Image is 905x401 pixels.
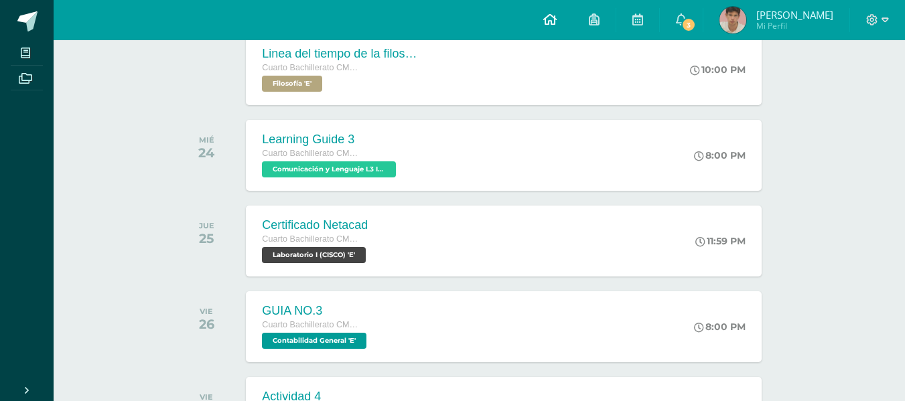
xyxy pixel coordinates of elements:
span: Comunicación y Lenguaje L3 Inglés 'E' [262,161,396,177]
span: 3 [681,17,696,32]
span: Cuarto Bachillerato CMP Bachillerato en CCLL con Orientación en Computación [262,320,362,329]
div: JUE [199,221,214,230]
div: Linea del tiempo de la filosofia [262,47,423,61]
div: 25 [199,230,214,246]
span: Laboratorio I (CISCO) 'E' [262,247,366,263]
div: 11:59 PM [695,235,746,247]
span: Filosofía 'E' [262,76,322,92]
div: 10:00 PM [690,64,746,76]
img: 19de6b329792699a8afa25ffce2fecef.png [719,7,746,33]
div: 24 [198,145,214,161]
div: 8:00 PM [694,149,746,161]
span: Mi Perfil [756,20,833,31]
div: 26 [199,316,214,332]
span: Cuarto Bachillerato CMP Bachillerato en CCLL con Orientación en Computación [262,234,362,244]
div: 8:00 PM [694,321,746,333]
div: MIÉ [198,135,214,145]
span: Contabilidad General 'E' [262,333,366,349]
span: Cuarto Bachillerato CMP Bachillerato en CCLL con Orientación en Computación [262,63,362,72]
span: [PERSON_NAME] [756,8,833,21]
div: Learning Guide 3 [262,133,399,147]
span: Cuarto Bachillerato CMP Bachillerato en CCLL con Orientación en Computación [262,149,362,158]
div: VIE [199,307,214,316]
div: Certificado Netacad [262,218,369,232]
div: GUIA NO.3 [262,304,370,318]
